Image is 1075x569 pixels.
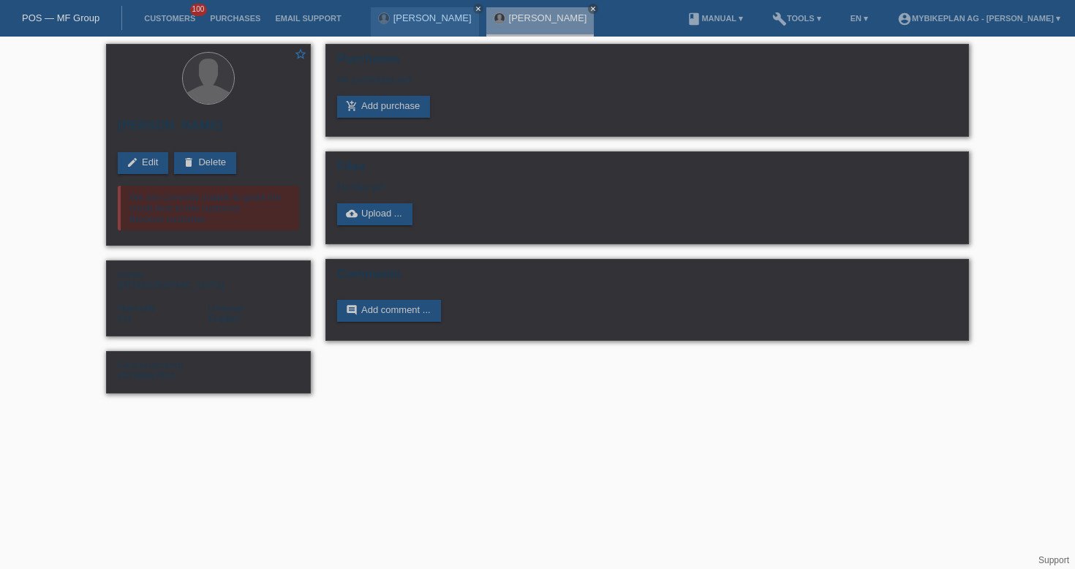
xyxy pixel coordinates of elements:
[475,5,482,12] i: close
[843,14,875,23] a: EN ▾
[208,304,244,312] span: Language
[337,267,957,289] h2: Comments
[118,152,168,174] a: editEdit
[337,203,412,225] a: cloud_uploadUpload ...
[118,313,132,324] span: Switzerland
[679,14,750,23] a: bookManual ▾
[174,152,236,174] a: deleteDelete
[118,361,184,369] span: External reference
[509,12,587,23] a: [PERSON_NAME]
[337,300,441,322] a: commentAdd comment ...
[337,181,784,192] div: No files yet
[337,52,957,74] h2: Purchases
[897,12,912,26] i: account_circle
[118,359,208,381] div: 43766967911
[346,100,358,112] i: add_shopping_cart
[118,304,155,312] span: Nationality
[346,208,358,219] i: cloud_upload
[203,14,268,23] a: Purchases
[118,270,145,279] span: Gender
[772,12,787,26] i: build
[337,74,957,96] div: No purchases yet
[1038,555,1069,565] a: Support
[127,157,138,168] i: edit
[190,4,208,16] span: 100
[118,186,299,230] div: We are currently unable to grant the credit limit to the customer. Blocked customer.
[294,48,307,63] a: star_border
[183,157,195,168] i: delete
[589,5,597,12] i: close
[137,14,203,23] a: Customers
[22,12,99,23] a: POS — MF Group
[588,4,598,14] a: close
[687,12,701,26] i: book
[337,159,957,181] h2: Files
[393,12,472,23] a: [PERSON_NAME]
[208,313,240,324] span: English
[890,14,1068,23] a: account_circleMybikeplan AG - [PERSON_NAME] ▾
[294,48,307,61] i: star_border
[765,14,829,23] a: buildTools ▾
[473,4,483,14] a: close
[268,14,348,23] a: Email Support
[118,118,299,140] h2: [PERSON_NAME]
[118,268,208,290] div: [DEMOGRAPHIC_DATA]
[337,96,430,118] a: add_shopping_cartAdd purchase
[346,304,358,316] i: comment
